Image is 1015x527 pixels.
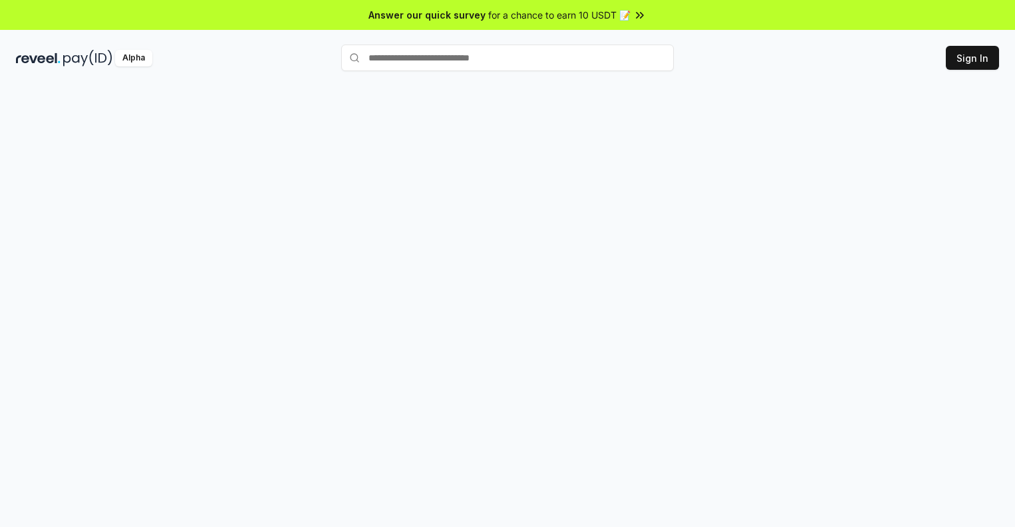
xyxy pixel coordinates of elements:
[488,8,631,22] span: for a chance to earn 10 USDT 📝
[946,46,999,70] button: Sign In
[63,50,112,66] img: pay_id
[368,8,486,22] span: Answer our quick survey
[16,50,61,66] img: reveel_dark
[115,50,152,66] div: Alpha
